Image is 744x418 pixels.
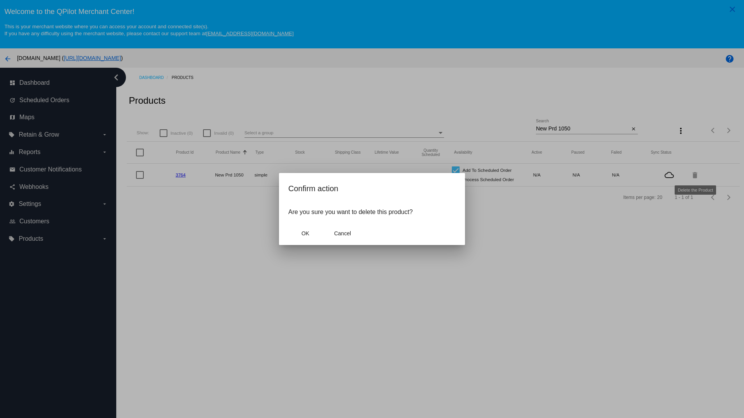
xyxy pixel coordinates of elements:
span: Cancel [334,230,351,236]
h2: Confirm action [288,182,456,195]
span: OK [301,230,309,236]
button: Close dialog [288,226,322,240]
p: Are you sure you want to delete this product? [288,209,456,216]
button: Close dialog [325,226,360,240]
